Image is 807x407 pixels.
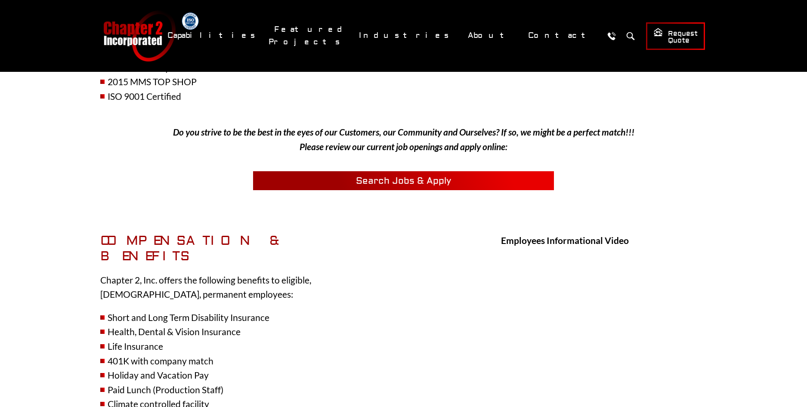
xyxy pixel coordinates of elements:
[162,26,264,45] a: Capabilities
[100,339,384,354] li: Life Insurance
[100,273,384,302] p: Chapter 2, Inc. offers the following benefits to eligible, [DEMOGRAPHIC_DATA], permanent employees:
[623,28,639,44] button: Search
[100,310,384,325] li: Short and Long Term Disability Insurance
[100,233,384,264] h3: Compensation & Benefits
[100,324,384,339] li: Health, Dental & Vision Insurance
[173,126,634,152] em: Do you strive to be the best in the eyes of our Customers, our Community and Ourselves? If so, we...
[100,368,384,382] li: Holiday and Vacation Pay
[269,20,349,51] a: Featured Projects
[523,26,600,45] a: Contact
[646,22,705,50] a: Request Quote
[253,171,554,190] a: Search Jobs & Apply
[100,74,707,89] li: 2015 MMS TOP SHOP
[501,235,629,246] strong: Employees Informational Video
[353,26,458,45] a: Industries
[100,382,384,397] li: Paid Lunch (Production Staff)
[100,89,707,104] li: ISO 9001 Certified
[653,28,698,45] span: Request Quote
[462,26,518,45] a: About
[356,175,451,187] span: Search Jobs & Apply
[102,10,176,62] a: Chapter 2 Incorporated
[604,28,620,44] a: Call Us
[100,354,384,368] li: 401K with company match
